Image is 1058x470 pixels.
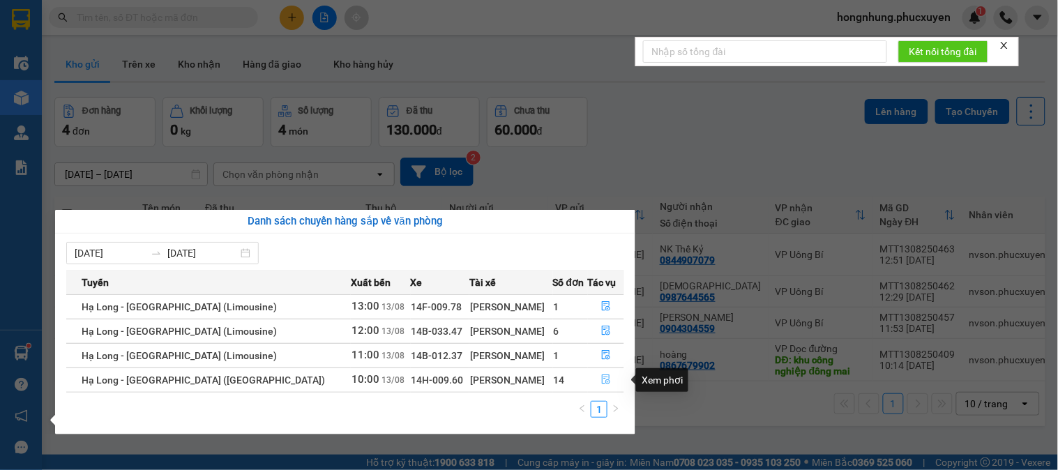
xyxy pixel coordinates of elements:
div: [PERSON_NAME] [470,299,552,314]
button: Kết nối tổng đài [898,40,988,63]
span: 11:00 [352,349,379,361]
span: close [999,40,1009,50]
span: 1 [554,350,559,361]
li: Next Page [607,401,624,418]
span: right [612,404,620,413]
span: 14F-009.78 [411,301,462,312]
button: right [607,401,624,418]
span: Tác vụ [588,275,617,290]
span: Tài xế [469,275,496,290]
button: file-done [589,320,624,342]
span: file-done [601,374,611,386]
span: Hạ Long - [GEOGRAPHIC_DATA] (Limousine) [82,326,277,337]
span: Xe [411,275,423,290]
a: 1 [591,402,607,417]
li: Previous Page [574,401,591,418]
div: [PERSON_NAME] [470,324,552,339]
div: Xem phơi [636,368,688,392]
span: 12:00 [352,324,379,337]
span: 13/08 [381,351,405,361]
span: 6 [554,326,559,337]
div: [PERSON_NAME] [470,348,552,363]
span: to [151,248,162,259]
span: left [578,404,587,413]
span: Số đơn [553,275,584,290]
span: file-done [601,301,611,312]
span: 13/08 [381,326,405,336]
button: file-done [589,296,624,318]
span: swap-right [151,248,162,259]
span: 14B-012.37 [411,350,463,361]
span: 10:00 [352,373,379,386]
span: file-done [601,350,611,361]
button: left [574,401,591,418]
span: 13/08 [381,375,405,385]
span: 14 [554,374,565,386]
span: Xuất bến [351,275,391,290]
input: Nhập số tổng đài [643,40,887,63]
div: Danh sách chuyến hàng sắp về văn phòng [66,213,624,230]
span: Hạ Long - [GEOGRAPHIC_DATA] (Limousine) [82,301,277,312]
span: 14H-009.60 [411,374,464,386]
span: Tuyến [82,275,109,290]
span: Hạ Long - [GEOGRAPHIC_DATA] ([GEOGRAPHIC_DATA]) [82,374,325,386]
li: 1 [591,401,607,418]
button: file-done [589,344,624,367]
span: 1 [554,301,559,312]
input: Đến ngày [167,245,238,261]
span: Kết nối tổng đài [909,44,977,59]
button: file-done [589,369,624,391]
span: 13/08 [381,302,405,312]
span: file-done [601,326,611,337]
span: Hạ Long - [GEOGRAPHIC_DATA] (Limousine) [82,350,277,361]
span: 14B-033.47 [411,326,463,337]
input: Từ ngày [75,245,145,261]
span: 13:00 [352,300,379,312]
div: [PERSON_NAME] [470,372,552,388]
